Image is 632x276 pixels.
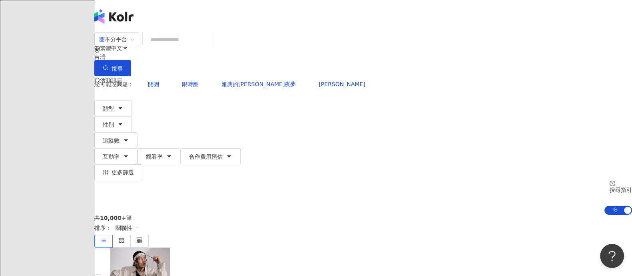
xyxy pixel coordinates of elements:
[146,153,163,160] span: 觀看率
[221,81,296,87] span: 雅典的[PERSON_NAME]夜夢
[189,153,223,160] span: 合作費用預估
[94,81,134,87] span: 您可能感興趣：
[103,121,114,128] span: 性別
[310,76,373,92] button: [PERSON_NAME]
[99,33,127,46] div: 不分平台
[99,36,105,42] span: appstore
[116,222,140,234] span: 關聯性
[182,81,199,87] span: 限時團
[94,60,131,76] button: 搜尋
[94,9,134,24] img: logo
[140,76,167,92] button: 開團
[100,77,122,83] span: 活動訊息
[112,65,123,72] span: 搜尋
[103,153,120,160] span: 互動率
[173,76,207,92] button: 限時團
[103,105,114,112] span: 類型
[94,48,100,53] span: environment
[94,100,132,116] button: 類型
[112,169,134,175] span: 更多篩選
[138,148,181,164] button: 觀看率
[600,244,624,268] iframe: Help Scout Beacon - Open
[148,81,159,87] span: 開團
[100,215,126,221] span: 10,000+
[94,148,138,164] button: 互動率
[103,137,120,144] span: 追蹤數
[610,187,632,193] div: 搜尋指引
[94,164,142,180] button: 更多篩選
[181,148,241,164] button: 合作費用預估
[94,116,132,132] button: 性別
[319,81,365,87] span: [PERSON_NAME]
[94,54,632,60] div: 台灣
[94,215,632,221] div: 共 筆
[610,181,615,186] span: question-circle
[94,132,138,148] button: 追蹤數
[94,221,632,235] div: 排序：
[213,76,304,92] button: 雅典的[PERSON_NAME]夜夢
